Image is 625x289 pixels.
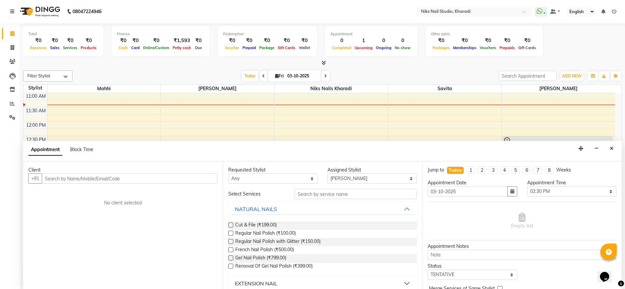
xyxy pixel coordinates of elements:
[431,45,451,50] span: Packages
[451,37,478,44] div: ₹0
[171,45,193,50] span: Petty cash
[28,144,62,156] span: Appointment
[79,37,98,44] div: ₹0
[499,71,556,81] input: Search Appointment
[25,122,47,129] div: 12:00 PM
[193,37,204,44] div: ₹0
[223,31,312,37] div: Redemption
[297,37,312,44] div: ₹0
[562,73,582,78] span: ADD NEW
[327,167,417,173] div: Assigned Stylist
[374,45,393,50] span: Ongoing
[297,45,312,50] span: Wallet
[556,167,571,173] div: Weeks
[28,45,48,50] span: Expenses
[517,45,538,50] span: Gift Cards
[27,73,50,78] span: Filter Stylist
[393,37,412,44] div: 0
[231,203,414,215] button: NATURAL NAILS
[274,85,388,93] span: Niks Nails Kharadi
[273,73,285,78] span: Fri
[353,37,374,44] div: 1
[428,167,444,173] div: Jump to
[17,2,62,21] img: logo
[117,37,129,44] div: ₹0
[467,167,475,174] li: 1
[285,71,318,81] input: 2025-10-03
[500,167,509,174] li: 4
[393,45,412,50] span: No show
[517,37,538,44] div: ₹0
[503,137,612,194] div: [PERSON_NAME], TK01, 12:30 PM-02:30 PM, Acrylic/Gel extensions Plain
[47,85,161,93] span: Mahhi
[428,243,616,250] div: Appointment Notes
[235,205,277,213] div: NATURAL NAILS
[28,167,217,173] div: Client
[241,45,258,50] span: Prepaid
[276,45,297,50] span: Gift Cards
[276,37,297,44] div: ₹0
[258,37,276,44] div: ₹0
[70,146,93,152] span: Block Time
[117,45,129,50] span: Cash
[511,167,520,174] li: 5
[523,167,531,174] li: 6
[24,93,47,100] div: 11:00 AM
[129,45,141,50] span: Card
[129,37,141,44] div: ₹0
[242,71,258,81] span: Today
[295,189,417,199] input: Search by service name
[353,45,374,50] span: Upcoming
[431,37,451,44] div: ₹0
[235,254,286,263] span: Gel Nail Polish (₹799.00)
[141,45,171,50] span: Online/Custom
[258,45,276,50] span: Package
[478,167,486,174] li: 2
[330,31,412,37] div: Appointment
[141,37,171,44] div: ₹0
[223,45,241,50] span: Voucher
[117,31,204,37] div: Finance
[388,85,501,93] span: Savita
[511,213,533,229] span: Empty list
[330,45,353,50] span: Completed
[478,45,498,50] span: Vouchers
[597,263,618,282] iframe: chat widget
[534,167,542,174] li: 7
[448,167,462,174] div: Today
[48,45,61,50] span: Sales
[241,37,258,44] div: ₹0
[478,37,498,44] div: ₹0
[451,45,478,50] span: Memberships
[560,71,583,81] button: ADD NEW
[235,279,277,287] div: EXTENSION NAIL
[48,37,61,44] div: ₹0
[23,85,47,92] div: Stylist
[193,45,204,50] span: Due
[498,37,517,44] div: ₹0
[171,37,193,44] div: ₹1,593
[61,45,79,50] span: Services
[42,173,217,184] input: Search by Name/Mobile/Email/Code
[330,37,353,44] div: 0
[61,37,79,44] div: ₹0
[72,2,101,21] b: 08047224946
[25,136,47,143] div: 12:30 PM
[235,246,294,254] span: French Nail Polish (₹500.00)
[235,222,277,230] span: Cut & File (₹199.00)
[228,167,318,173] div: Requested Stylist
[527,179,616,186] div: Appointment Time
[79,45,98,50] span: Products
[223,37,241,44] div: ₹0
[223,191,290,197] div: Select Services
[428,263,517,270] div: Status
[502,85,615,93] span: [PERSON_NAME]
[24,107,47,114] div: 11:30 AM
[235,230,296,238] span: Regular Nail Polish (₹100.00)
[28,37,48,44] div: ₹0
[489,167,497,174] li: 3
[235,263,313,271] span: Removal Of Gel Nail Polish (₹399.00)
[428,179,517,186] div: Appointment Date
[498,45,517,50] span: Prepaids
[431,31,538,37] div: Other sales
